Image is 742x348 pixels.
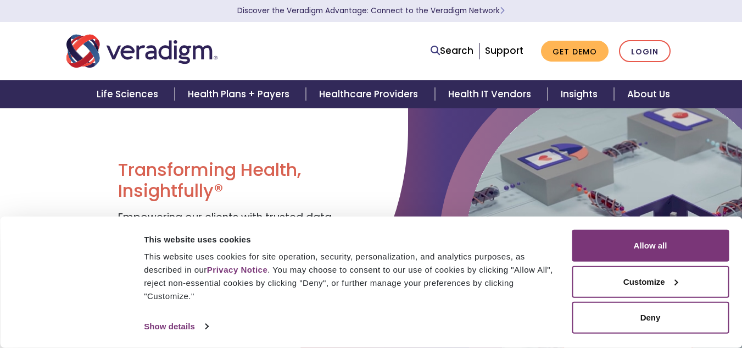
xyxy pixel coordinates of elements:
[237,5,505,16] a: Discover the Veradigm Advantage: Connect to the Veradigm NetworkLearn More
[541,41,609,62] a: Get Demo
[500,5,505,16] span: Learn More
[485,44,523,57] a: Support
[548,80,614,108] a: Insights
[144,233,559,246] div: This website uses cookies
[118,210,360,272] span: Empowering our clients with trusted data, insights, and solutions to help reduce costs and improv...
[572,302,729,334] button: Deny
[572,266,729,297] button: Customize
[144,250,559,303] div: This website uses cookies for site operation, security, personalization, and analytics purposes, ...
[175,80,306,108] a: Health Plans + Payers
[66,33,217,69] img: Veradigm logo
[431,43,473,58] a: Search
[306,80,434,108] a: Healthcare Providers
[619,40,671,63] a: Login
[118,159,362,202] h1: Transforming Health, Insightfully®
[435,80,548,108] a: Health IT Vendors
[144,318,208,335] a: Show details
[614,80,683,108] a: About Us
[572,230,729,262] button: Allow all
[83,80,175,108] a: Life Sciences
[207,265,267,274] a: Privacy Notice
